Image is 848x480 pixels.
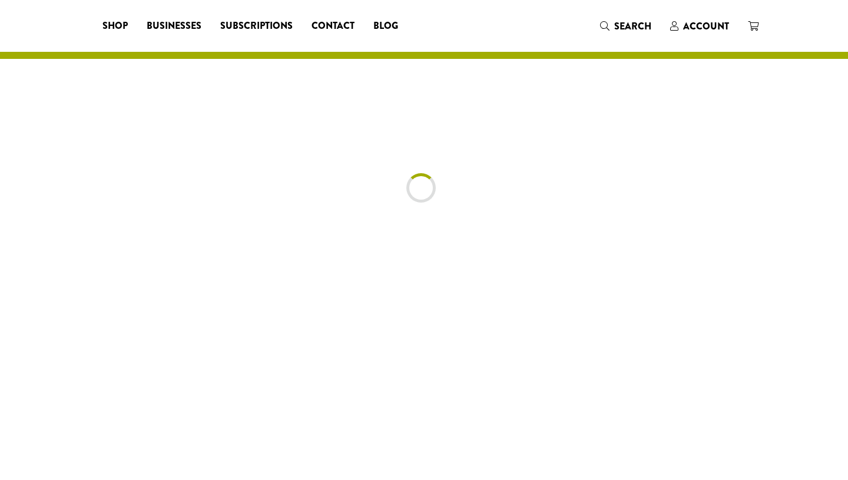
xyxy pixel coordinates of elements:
span: Account [683,19,729,33]
a: Blog [364,16,408,35]
a: Shop [93,16,137,35]
a: Subscriptions [211,16,302,35]
span: Blog [373,19,398,34]
a: Contact [302,16,364,35]
a: Businesses [137,16,211,35]
span: Businesses [147,19,201,34]
span: Contact [312,19,355,34]
span: Search [614,19,651,33]
a: Account [661,16,738,36]
a: Search [591,16,661,36]
span: Shop [102,19,128,34]
span: Subscriptions [220,19,293,34]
